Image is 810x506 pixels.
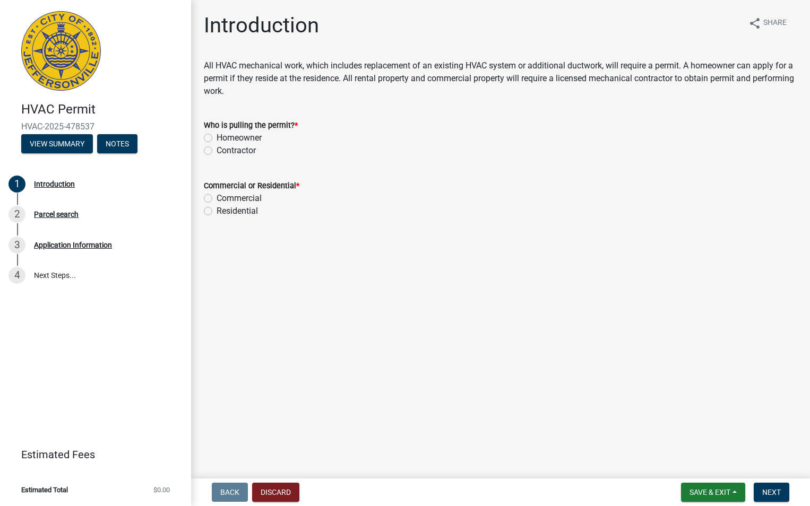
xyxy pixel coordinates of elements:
[740,13,795,33] button: shareShare
[21,140,93,149] wm-modal-confirm: Summary
[21,121,170,132] span: HVAC-2025-478537
[762,488,781,496] span: Next
[8,206,25,223] div: 2
[8,267,25,284] div: 4
[204,13,319,38] h1: Introduction
[217,132,262,144] label: Homeowner
[690,488,730,496] span: Save & Exit
[34,211,79,218] div: Parcel search
[8,444,174,465] a: Estimated Fees
[204,122,298,129] label: Who is pulling the permit?
[97,134,137,153] button: Notes
[21,134,93,153] button: View Summary
[34,241,112,249] div: Application Information
[21,486,68,493] span: Estimated Total
[681,483,745,502] button: Save & Exit
[220,488,239,496] span: Back
[217,144,256,157] label: Contractor
[97,140,137,149] wm-modal-confirm: Notes
[754,483,789,502] button: Next
[8,237,25,254] div: 3
[763,17,787,30] span: Share
[748,17,761,30] i: share
[21,11,101,91] img: City of Jeffersonville, Indiana
[8,176,25,193] div: 1
[252,483,299,502] button: Discard
[153,486,170,493] span: $0.00
[217,205,258,217] label: Residential
[204,59,797,98] p: All HVAC mechanical work, which includes replacement of an existing HVAC system or additional duc...
[21,102,183,117] h4: HVAC Permit
[217,192,262,205] label: Commercial
[204,182,299,190] label: Commercial or Residential
[212,483,248,502] button: Back
[34,180,75,188] div: Introduction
